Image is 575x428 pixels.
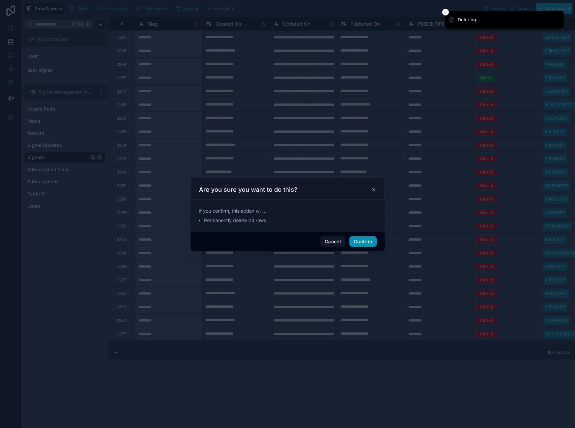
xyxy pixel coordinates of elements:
[199,186,297,194] h3: Are you sure you want to do this?
[458,17,480,23] div: Deleting...
[199,208,377,214] span: If you confirm, this action will...
[320,236,345,247] button: Cancel
[349,236,376,247] button: Confirm
[442,9,449,16] button: Close toast
[204,217,377,224] li: Permanently delete 23 rows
